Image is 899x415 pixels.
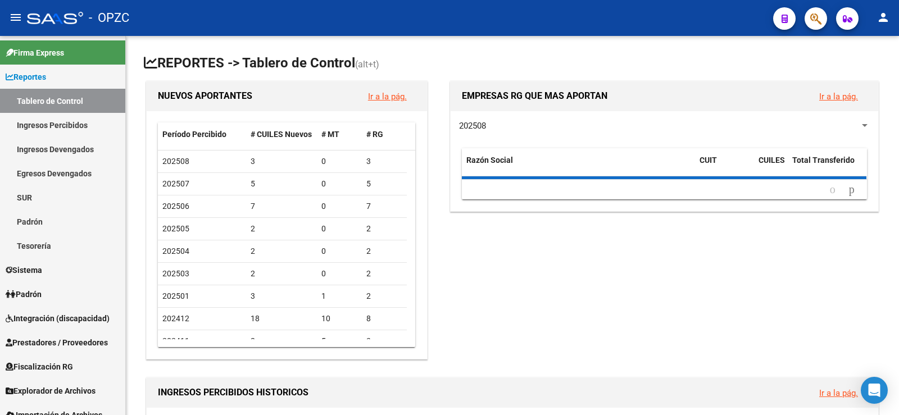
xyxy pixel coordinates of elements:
mat-icon: person [877,11,890,24]
datatable-header-cell: CUIT [695,148,754,185]
a: go to next page [844,184,860,196]
span: 202504 [162,247,189,256]
span: 202507 [162,179,189,188]
span: Sistema [6,264,42,276]
span: 202505 [162,224,189,233]
a: Ir a la pág. [368,92,407,102]
div: 8 [366,312,402,325]
div: 5 [321,335,357,348]
datatable-header-cell: # MT [317,122,362,147]
span: # CUILES Nuevos [251,130,312,139]
span: 202501 [162,291,189,300]
span: 202508 [459,121,486,131]
div: 10 [321,312,357,325]
div: 2 [251,267,313,280]
div: 2 [366,245,402,258]
div: 5 [251,177,313,190]
span: Período Percibido [162,130,226,139]
div: 0 [321,245,357,258]
span: # RG [366,130,383,139]
div: 7 [366,200,402,213]
datatable-header-cell: Período Percibido [158,122,246,147]
div: 3 [366,155,402,168]
mat-icon: menu [9,11,22,24]
span: # MT [321,130,339,139]
div: 0 [321,200,357,213]
span: 202411 [162,336,189,345]
div: Open Intercom Messenger [861,377,888,404]
div: 2 [366,222,402,235]
div: 0 [321,177,357,190]
datatable-header-cell: CUILES [754,148,788,185]
span: CUIT [700,156,717,165]
span: Reportes [6,71,46,83]
div: 5 [366,177,402,190]
div: 0 [321,222,357,235]
datatable-header-cell: # CUILES Nuevos [246,122,317,147]
span: Fiscalización RG [6,361,73,373]
span: Prestadores / Proveedores [6,336,108,349]
div: 1 [321,290,357,303]
button: Ir a la pág. [810,86,867,107]
datatable-header-cell: Razón Social [462,148,695,185]
a: go to previous page [825,184,841,196]
div: 2 [251,245,313,258]
span: 202412 [162,314,189,323]
div: 8 [251,335,313,348]
div: 2 [366,290,402,303]
div: 0 [321,155,357,168]
button: Ir a la pág. [810,382,867,403]
span: Firma Express [6,47,64,59]
span: NUEVOS APORTANTES [158,90,252,101]
span: Padrón [6,288,42,300]
a: Ir a la pág. [819,92,858,102]
span: (alt+t) [355,59,379,70]
span: - OPZC [89,6,129,30]
div: 3 [251,155,313,168]
span: 202506 [162,202,189,211]
datatable-header-cell: # RG [362,122,407,147]
span: INGRESOS PERCIBIDOS HISTORICOS [158,387,308,398]
span: Total Transferido [792,156,855,165]
div: 7 [251,200,313,213]
span: Explorador de Archivos [6,385,96,397]
span: 202508 [162,157,189,166]
h1: REPORTES -> Tablero de Control [144,54,881,74]
span: 202503 [162,269,189,278]
span: CUILES [759,156,785,165]
div: 18 [251,312,313,325]
datatable-header-cell: Total Transferido [788,148,866,185]
div: 0 [321,267,357,280]
div: 3 [366,335,402,348]
span: Integración (discapacidad) [6,312,110,325]
span: EMPRESAS RG QUE MAS APORTAN [462,90,607,101]
div: 2 [251,222,313,235]
div: 3 [251,290,313,303]
div: 2 [366,267,402,280]
a: Ir a la pág. [819,388,858,398]
button: Ir a la pág. [359,86,416,107]
span: Razón Social [466,156,513,165]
